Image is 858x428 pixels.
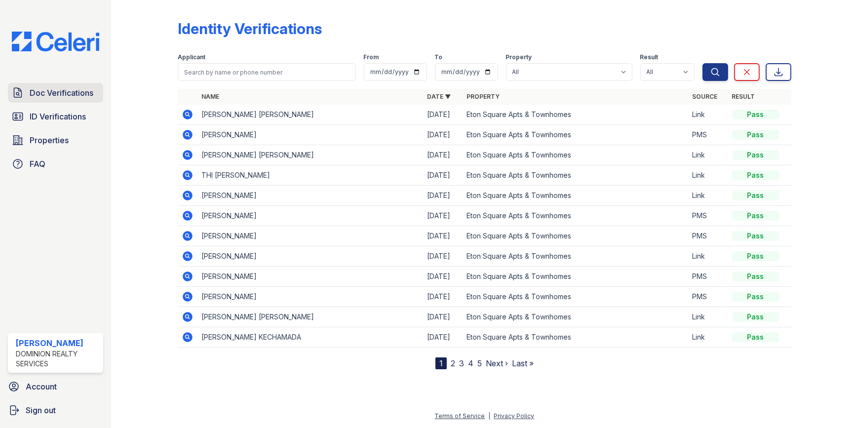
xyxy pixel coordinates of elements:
div: Pass [732,251,780,261]
td: Link [689,186,728,206]
div: Pass [732,110,780,119]
a: Date ▼ [427,93,451,100]
td: [DATE] [423,125,463,145]
div: Pass [732,191,780,200]
td: [PERSON_NAME] [197,287,423,307]
img: CE_Logo_Blue-a8612792a0a2168367f1c8372b55b34899dd931a85d93a1a3d3e32e68fde9ad4.png [4,32,107,51]
a: Privacy Policy [494,412,534,420]
a: Property [467,93,500,100]
div: Pass [732,272,780,281]
a: ID Verifications [8,107,103,126]
a: FAQ [8,154,103,174]
label: To [435,53,443,61]
span: Account [26,381,57,392]
td: [PERSON_NAME] [197,125,423,145]
td: [DATE] [423,226,463,246]
td: [PERSON_NAME] [PERSON_NAME] [197,145,423,165]
a: Next › [486,358,508,368]
td: [DATE] [423,327,463,348]
td: PMS [689,287,728,307]
td: [PERSON_NAME] [197,267,423,287]
span: Doc Verifications [30,87,93,99]
div: | [488,412,490,420]
label: Result [640,53,659,61]
div: Pass [732,312,780,322]
div: Pass [732,150,780,160]
a: Name [201,93,219,100]
td: [DATE] [423,105,463,125]
td: [PERSON_NAME] [197,226,423,246]
td: Eton Square Apts & Townhomes [463,206,688,226]
a: 2 [451,358,455,368]
td: [PERSON_NAME] [PERSON_NAME] [197,105,423,125]
div: Pass [732,332,780,342]
div: Pass [732,130,780,140]
div: Pass [732,211,780,221]
a: 4 [468,358,473,368]
td: Eton Square Apts & Townhomes [463,125,688,145]
td: [PERSON_NAME] [197,246,423,267]
a: Sign out [4,400,107,420]
span: FAQ [30,158,45,170]
a: 5 [477,358,482,368]
td: [PERSON_NAME] [197,206,423,226]
td: [DATE] [423,267,463,287]
td: PMS [689,226,728,246]
label: From [364,53,379,61]
a: 3 [459,358,464,368]
div: Dominion Realty Services [16,349,99,369]
td: Eton Square Apts & Townhomes [463,165,688,186]
span: ID Verifications [30,111,86,122]
td: Eton Square Apts & Townhomes [463,287,688,307]
td: [DATE] [423,246,463,267]
td: [DATE] [423,206,463,226]
td: Link [689,246,728,267]
td: Eton Square Apts & Townhomes [463,246,688,267]
td: Link [689,145,728,165]
td: [DATE] [423,145,463,165]
a: Terms of Service [434,412,485,420]
td: PMS [689,125,728,145]
div: Pass [732,231,780,241]
a: Account [4,377,107,396]
td: [PERSON_NAME] [197,186,423,206]
td: Link [689,105,728,125]
td: Link [689,165,728,186]
td: PMS [689,206,728,226]
td: [DATE] [423,287,463,307]
div: 1 [435,357,447,369]
span: Properties [30,134,69,146]
td: [DATE] [423,307,463,327]
td: [PERSON_NAME] [PERSON_NAME] [197,307,423,327]
td: Eton Square Apts & Townhomes [463,327,688,348]
td: Link [689,327,728,348]
a: Doc Verifications [8,83,103,103]
a: Result [732,93,755,100]
div: [PERSON_NAME] [16,337,99,349]
div: Pass [732,170,780,180]
td: Eton Square Apts & Townhomes [463,307,688,327]
td: Eton Square Apts & Townhomes [463,186,688,206]
a: Last » [512,358,534,368]
td: Eton Square Apts & Townhomes [463,105,688,125]
div: Identity Verifications [178,20,322,38]
a: Properties [8,130,103,150]
td: THỊ [PERSON_NAME] [197,165,423,186]
td: Link [689,307,728,327]
td: Eton Square Apts & Townhomes [463,226,688,246]
td: Eton Square Apts & Townhomes [463,267,688,287]
span: Sign out [26,404,56,416]
td: [DATE] [423,165,463,186]
td: Eton Square Apts & Townhomes [463,145,688,165]
a: Source [693,93,718,100]
label: Property [506,53,532,61]
td: PMS [689,267,728,287]
td: [DATE] [423,186,463,206]
div: Pass [732,292,780,302]
td: [PERSON_NAME] KECHAMADA [197,327,423,348]
input: Search by name or phone number [178,63,355,81]
label: Applicant [178,53,205,61]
